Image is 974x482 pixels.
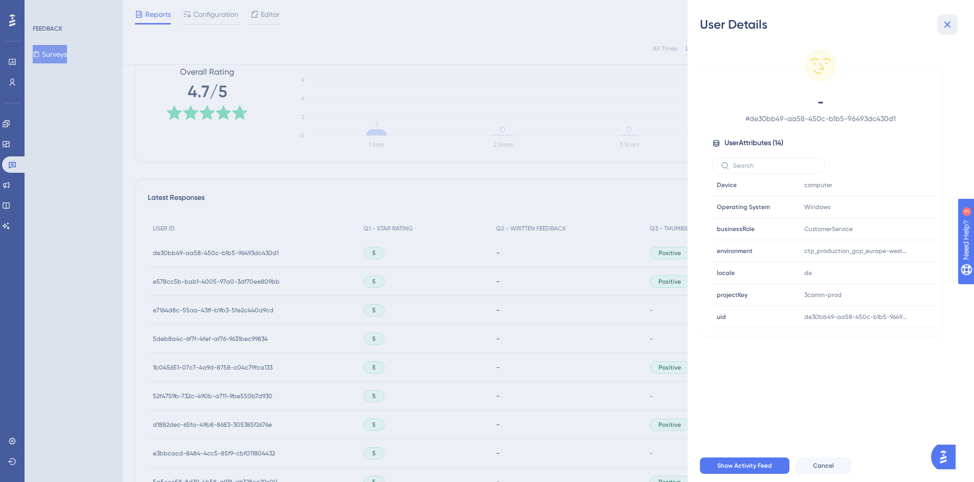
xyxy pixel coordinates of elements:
span: Operating System [717,203,770,211]
div: User Details [700,16,962,33]
span: 3comm-prod [804,291,842,299]
span: de [804,269,812,277]
input: Search [733,162,816,169]
span: uid [717,313,726,321]
div: 3 [71,5,74,13]
span: projectKey [717,291,748,299]
span: environment [717,247,753,255]
button: Show Activity Feed [700,457,789,474]
span: Need Help? [24,3,64,15]
span: Device [717,181,737,189]
span: ctp_production_gcp_europe-west1_v1 [804,247,907,255]
span: User Attributes ( 14 ) [724,137,783,149]
span: Show Activity Feed [717,462,772,470]
span: de30bb49-aa58-450c-b1b5-96493dc430d1 [804,313,907,321]
span: locale [717,269,735,277]
span: # de30bb49-aa58-450c-b1b5-96493dc430d1 [731,112,911,125]
span: Cancel [813,462,834,470]
span: - [731,94,911,110]
span: CustomerService [804,225,853,233]
span: businessRole [717,225,755,233]
iframe: UserGuiding AI Assistant Launcher [931,442,962,472]
button: Cancel [796,457,851,474]
span: Windows [804,203,830,211]
span: computer [804,181,832,189]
